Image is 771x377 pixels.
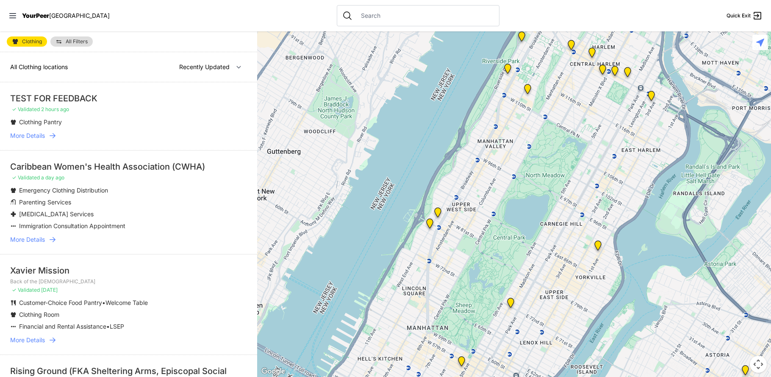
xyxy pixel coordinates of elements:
div: Main Location [646,91,657,104]
span: • [106,323,110,330]
span: • [102,299,105,306]
span: Clothing Room [19,311,59,318]
div: Xavier Mission [10,265,247,276]
span: Immigration Consultation Appointment [19,222,125,229]
div: Manhattan [505,298,516,311]
span: LSEP [110,323,124,330]
span: [DATE] [41,287,58,293]
a: More Details [10,336,247,344]
a: More Details [10,131,247,140]
div: Pathways Adult Drop-In Program [433,207,443,221]
span: Financial and Rental Assistance [19,323,106,330]
p: Back of the [DEMOGRAPHIC_DATA] [10,278,247,285]
div: East Harlem [622,67,633,81]
div: Manhattan [610,66,620,79]
div: The PILLARS – Holistic Recovery Support [566,40,577,53]
span: [MEDICAL_DATA] Services [19,210,94,218]
span: Clothing Pantry [19,118,62,126]
div: The Cathedral Church of St. John the Divine [522,84,533,98]
span: More Details [10,235,45,244]
span: Welcome Table [105,299,148,306]
div: TEST FOR FEEDBACK [10,92,247,104]
span: ✓ Validated [12,174,40,181]
span: All Clothing locations [10,63,68,70]
span: More Details [10,336,45,344]
div: Avenue Church [593,240,603,254]
span: More Details [10,131,45,140]
div: Caribbean Women's Health Association (CWHA) [10,161,247,173]
div: Uptown/Harlem DYCD Youth Drop-in Center [587,47,597,61]
a: Quick Exit [727,11,763,21]
span: Emergency Clothing Distribution [19,187,108,194]
span: 2 hours ago [41,106,69,112]
a: All Filters [50,36,93,47]
span: ✓ Validated [12,106,40,112]
span: YourPeer [22,12,49,19]
div: Ford Hall [502,64,513,77]
span: Clothing [22,39,42,44]
input: Search [356,11,494,20]
a: More Details [10,235,247,244]
span: Parenting Services [19,198,71,206]
div: Manhattan [516,31,527,45]
span: a day ago [41,174,64,181]
a: Clothing [7,36,47,47]
span: All Filters [66,39,88,44]
a: YourPeer[GEOGRAPHIC_DATA] [22,13,110,18]
img: Google [259,366,287,377]
span: Quick Exit [727,12,751,19]
span: Customer-Choice Food Pantry [19,299,102,306]
a: Open this area in Google Maps (opens a new window) [259,366,287,377]
span: [GEOGRAPHIC_DATA] [49,12,110,19]
span: ✓ Validated [12,287,40,293]
button: Map camera controls [750,356,767,373]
